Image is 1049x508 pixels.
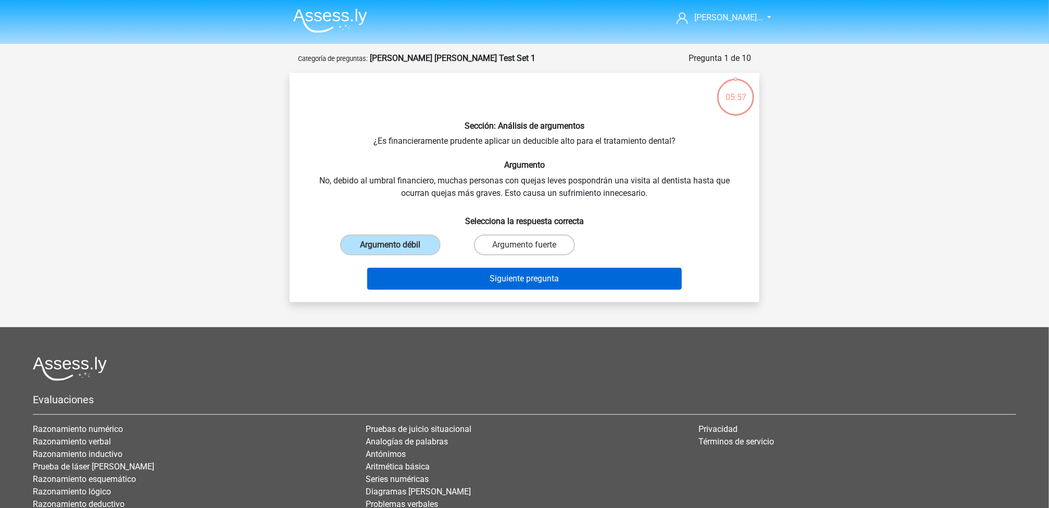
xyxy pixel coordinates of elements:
[366,487,471,497] a: Diagramas [PERSON_NAME]
[33,462,154,472] a: Prueba de láser [PERSON_NAME]
[319,176,730,198] font: No, debido al umbral financiero, muchas personas con quejas leves pospondrán una visita al dentis...
[366,462,430,472] a: Aritmética básica
[33,437,111,447] a: Razonamiento verbal
[306,160,743,170] h6: Argumento
[672,11,764,24] a: [PERSON_NAME]...
[33,393,1016,406] h5: Evaluaciones
[33,356,107,381] img: Logotipo de Assessly
[33,474,136,484] a: Razonamiento esquemático
[689,52,751,65] div: Pregunta 1 de 10
[366,424,471,434] a: Pruebas de juicio situacional
[306,208,743,226] h6: Selecciona la respuesta correcta
[370,53,535,63] strong: [PERSON_NAME] [PERSON_NAME] Test Set 1
[33,487,111,497] a: Razonamiento lógico
[293,8,367,33] img: Evaluar
[306,121,743,131] h6: Sección: Análisis de argumentos
[716,78,755,104] div: 05:57
[298,55,368,63] small: Categoría de preguntas:
[694,13,763,22] span: [PERSON_NAME]...
[366,437,448,447] a: Analogías de palabras
[474,234,575,255] label: Argumento fuerte
[340,234,441,255] label: Argumento débil
[366,449,406,459] a: Antónimos
[373,136,676,146] font: ¿Es financieramente prudente aplicar un deducible alto para el tratamiento dental?
[699,437,775,447] a: Términos de servicio
[367,268,682,290] button: Siguiente pregunta
[366,474,429,484] a: Series numéricas
[33,424,123,434] a: Razonamiento numérico
[33,449,122,459] a: Razonamiento inductivo
[699,424,738,434] a: Privacidad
